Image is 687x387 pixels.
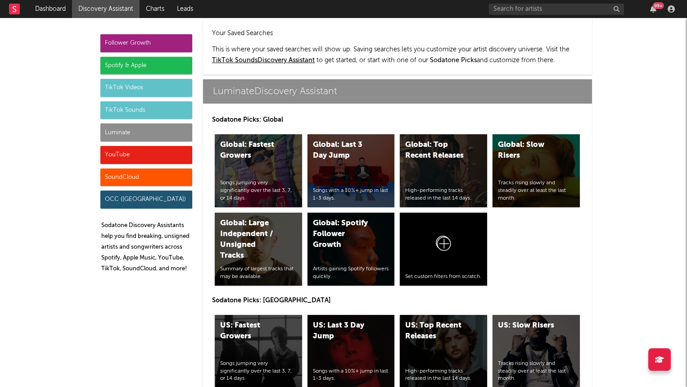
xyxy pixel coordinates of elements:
div: US: Last 3 Day Jump [313,320,374,342]
div: US: Top Recent Releases [405,320,466,342]
div: Global: Last 3 Day Jump [313,140,374,161]
div: Artists gaining Spotify followers quickly. [313,265,389,281]
input: Search for artists [489,4,624,15]
div: Songs jumping very significantly over the last 3, 7, or 14 days. [220,360,297,382]
div: Luminate [100,123,192,141]
a: Global: Slow RisersTracks rising slowly and steadily over at least the last month. [493,134,580,207]
div: Tracks rising slowly and steadily over at least the last month. [498,360,574,382]
div: Global: Spotify Follower Growth [313,218,374,250]
div: YouTube [100,146,192,164]
a: Global: Spotify Follower GrowthArtists gaining Spotify followers quickly. [307,213,395,286]
div: High-performing tracks released in the last 14 days. [405,187,482,202]
div: 99 + [653,2,664,9]
div: Spotify & Apple [100,57,192,75]
a: Global: Large Independent / Unsigned TracksSummary of largest tracks that may be available. [215,213,302,286]
div: US: Fastest Growers [220,320,281,342]
h2: Your Saved Searches [212,28,583,39]
div: Global: Slow Risers [498,140,559,161]
div: Tracks rising slowly and steadily over at least the last month. [498,179,574,202]
div: Songs with a 10%+ jump in last 1-3 days. [313,368,389,383]
div: TikTok Sounds [100,101,192,119]
div: Follower Growth [100,34,192,52]
div: TikTok Videos [100,79,192,97]
a: Global: Top Recent ReleasesHigh-performing tracks released in the last 14 days. [400,134,487,207]
div: US: Slow Risers [498,320,559,331]
div: Songs jumping very significantly over the last 3, 7, or 14 days. [220,179,297,202]
p: Sodatone Discovery Assistants help you find breaking, unsigned artists and songwriters across Spo... [101,220,192,274]
a: Set custom filters from scratch. [400,213,487,286]
div: Global: Top Recent Releases [405,140,466,161]
div: OCC ([GEOGRAPHIC_DATA]) [100,191,192,209]
a: LuminateDiscovery Assistant [203,79,592,104]
div: SoundCloud [100,168,192,187]
button: 99+ [650,5,656,13]
p: Sodatone Picks: [GEOGRAPHIC_DATA] [212,295,583,306]
a: Global: Fastest GrowersSongs jumping very significantly over the last 3, 7, or 14 days. [215,134,302,207]
div: Songs with a 10%+ jump in last 1-3 days. [313,187,389,202]
div: Summary of largest tracks that may be available. [220,265,297,281]
div: High-performing tracks released in the last 14 days. [405,368,482,383]
div: Set custom filters from scratch. [405,273,482,281]
p: Sodatone Picks: Global [212,114,583,125]
a: Global: Last 3 Day JumpSongs with a 10%+ jump in last 1-3 days. [307,134,395,207]
div: Global: Fastest Growers [220,140,281,161]
a: TikTok SoundsDiscovery Assistant [212,57,315,64]
span: Sodatone Picks [430,57,477,64]
div: Global: Large Independent / Unsigned Tracks [220,218,281,261]
p: This is where your saved searches will show up. Saving searches lets you customize your artist di... [212,44,583,66]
